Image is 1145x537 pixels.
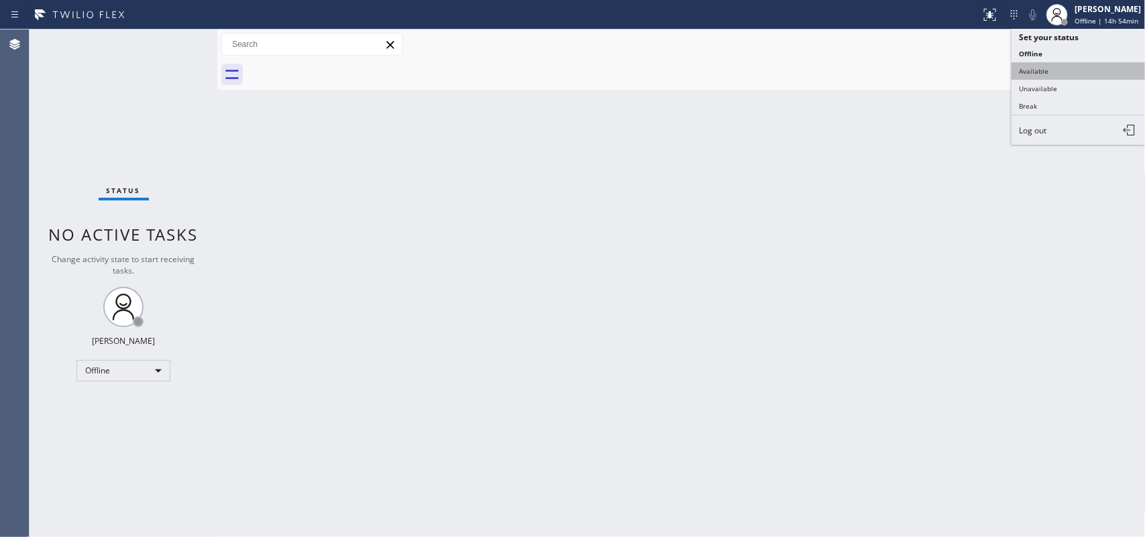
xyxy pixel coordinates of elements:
span: Offline | 14h 54min [1075,16,1138,25]
div: [PERSON_NAME] [92,335,155,347]
input: Search [222,34,402,55]
button: Mute [1024,5,1042,24]
div: Offline [76,360,170,381]
div: [PERSON_NAME] [1075,3,1141,15]
span: Status [107,186,141,195]
span: No active tasks [49,223,199,245]
span: Change activity state to start receiving tasks. [52,253,195,276]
